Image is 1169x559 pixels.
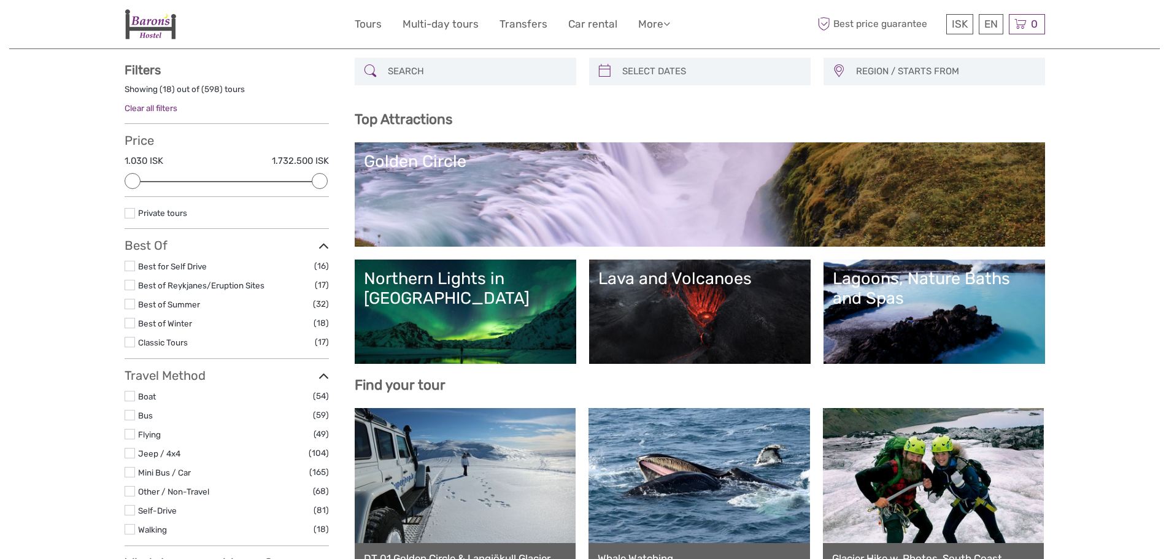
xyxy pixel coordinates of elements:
[138,411,153,420] a: Bus
[138,208,187,218] a: Private tours
[598,269,801,288] div: Lava and Volcanoes
[125,63,161,77] strong: Filters
[314,427,329,441] span: (49)
[272,155,329,168] label: 1.732.500 ISK
[403,15,479,33] a: Multi-day tours
[314,316,329,330] span: (18)
[314,259,329,273] span: (16)
[141,19,156,34] button: Open LiveChat chat widget
[125,238,329,253] h3: Best Of
[138,430,161,439] a: Flying
[315,278,329,292] span: (17)
[313,297,329,311] span: (32)
[138,487,209,496] a: Other / Non-Travel
[617,61,804,82] input: SELECT DATES
[17,21,139,31] p: We're away right now. Please check back later!
[309,446,329,460] span: (104)
[638,15,670,33] a: More
[163,83,172,95] label: 18
[598,269,801,355] a: Lava and Volcanoes
[952,18,968,30] span: ISK
[138,506,177,515] a: Self-Drive
[355,377,446,393] b: Find your tour
[568,15,617,33] a: Car rental
[125,155,163,168] label: 1.030 ISK
[364,269,567,309] div: Northern Lights in [GEOGRAPHIC_DATA]
[138,318,192,328] a: Best of Winter
[500,15,547,33] a: Transfers
[138,299,200,309] a: Best of Summer
[315,335,329,349] span: (17)
[138,449,180,458] a: Jeep / 4x4
[314,503,329,517] span: (81)
[125,83,329,102] div: Showing ( ) out of ( ) tours
[355,15,382,33] a: Tours
[979,14,1003,34] div: EN
[138,468,191,477] a: Mini Bus / Car
[125,133,329,148] h3: Price
[309,465,329,479] span: (165)
[313,408,329,422] span: (59)
[364,152,1036,237] a: Golden Circle
[815,14,943,34] span: Best price guarantee
[313,389,329,403] span: (54)
[355,111,452,128] b: Top Attractions
[125,9,176,39] img: 1836-9e372558-0328-4241-90e2-2ceffe36b1e5_logo_small.jpg
[364,152,1036,171] div: Golden Circle
[138,261,207,271] a: Best for Self Drive
[138,337,188,347] a: Classic Tours
[313,484,329,498] span: (68)
[851,61,1039,82] button: REGION / STARTS FROM
[314,522,329,536] span: (18)
[138,391,156,401] a: Boat
[138,525,167,534] a: Walking
[125,103,177,113] a: Clear all filters
[1029,18,1040,30] span: 0
[138,280,264,290] a: Best of Reykjanes/Eruption Sites
[833,269,1036,309] div: Lagoons, Nature Baths and Spas
[125,368,329,383] h3: Travel Method
[383,61,570,82] input: SEARCH
[204,83,220,95] label: 598
[364,269,567,355] a: Northern Lights in [GEOGRAPHIC_DATA]
[833,269,1036,355] a: Lagoons, Nature Baths and Spas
